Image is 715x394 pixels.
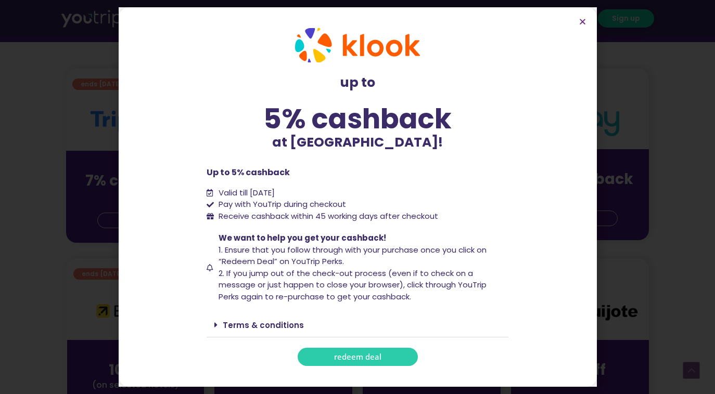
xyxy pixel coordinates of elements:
a: Close [579,18,586,25]
div: 5% cashback [207,105,508,133]
span: 2. If you jump out of the check-out process (even if to check on a message or just happen to clos... [219,268,487,302]
a: Terms & conditions [223,320,304,331]
span: 1. Ensure that you follow through with your purchase once you click on “Redeem Deal” on YouTrip P... [219,244,487,267]
a: redeem deal [298,348,418,366]
p: at [GEOGRAPHIC_DATA]! [207,133,508,152]
span: Receive cashback within 45 working days after checkout [216,211,438,222]
p: up to [207,73,508,93]
span: Valid till [DATE] [216,187,275,199]
div: Terms & conditions [207,313,508,337]
span: We want to help you get your cashback! [219,232,386,243]
p: Up to 5% cashback [207,166,508,179]
span: Pay with YouTrip during checkout [216,199,346,211]
span: redeem deal [334,353,381,361]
